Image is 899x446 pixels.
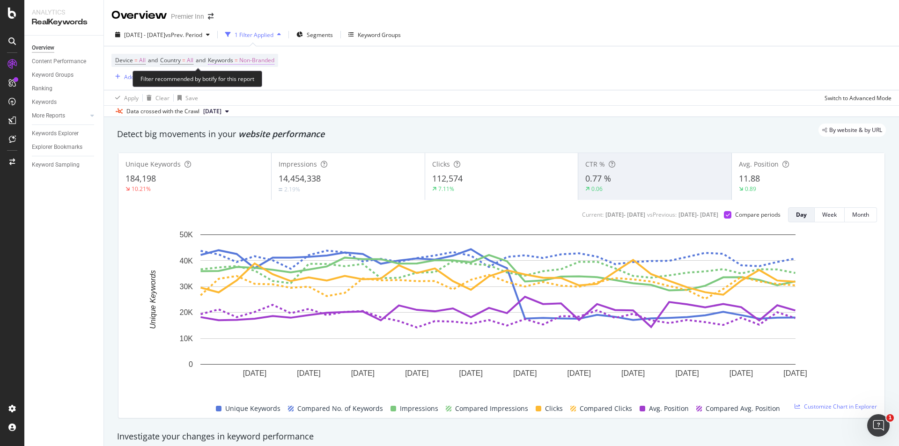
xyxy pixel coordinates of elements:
text: [DATE] [351,369,375,377]
a: Keyword Groups [32,70,97,80]
div: [DATE] - [DATE] [605,211,645,219]
div: Month [852,211,869,219]
span: All [187,54,193,67]
div: Overview [111,7,167,23]
div: Clear [155,94,169,102]
span: Compared No. of Keywords [297,403,383,414]
text: [DATE] [675,369,699,377]
span: Non-Branded [239,54,274,67]
span: 14,454,338 [279,173,321,184]
div: Add Filter [124,73,149,81]
text: 50K [180,231,193,239]
span: By website & by URL [829,127,882,133]
button: Switch to Advanced Mode [821,90,892,105]
a: More Reports [32,111,88,121]
span: 184,198 [125,173,156,184]
span: 2025 May. 26th [203,107,221,116]
a: Explorer Bookmarks [32,142,97,152]
button: Month [845,207,877,222]
div: 10.21% [132,185,151,193]
span: Compared Impressions [455,403,528,414]
div: More Reports [32,111,65,121]
text: 10K [180,335,193,343]
div: Investigate your changes in keyword performance [117,431,886,443]
a: Keywords [32,97,97,107]
text: [DATE] [730,369,753,377]
span: Avg. Position [739,160,779,168]
iframe: Intercom live chat [867,414,890,437]
div: Data crossed with the Crawl [126,107,199,116]
span: Device [115,56,133,64]
div: Save [185,94,198,102]
button: Clear [143,90,169,105]
button: [DATE] - [DATE]vsPrev. Period [111,27,214,42]
div: Apply [124,94,139,102]
span: Keywords [208,56,233,64]
text: [DATE] [297,369,320,377]
text: [DATE] [567,369,590,377]
div: 2.19% [284,185,300,193]
img: Equal [279,188,282,191]
text: 0 [189,360,193,368]
button: Apply [111,90,139,105]
span: Avg. Position [649,403,689,414]
button: Day [788,207,815,222]
div: Keyword Groups [358,31,401,39]
div: Compare periods [735,211,781,219]
span: Customize Chart in Explorer [804,402,877,410]
div: Keywords [32,97,57,107]
button: Keyword Groups [345,27,405,42]
text: 40K [180,256,193,264]
div: Premier Inn [171,12,204,21]
text: [DATE] [459,369,483,377]
span: and [148,56,158,64]
div: arrow-right-arrow-left [208,13,214,20]
div: vs Previous : [647,211,677,219]
span: = [235,56,238,64]
span: CTR % [585,160,605,168]
span: and [196,56,206,64]
span: 11.88 [739,173,760,184]
button: Week [815,207,845,222]
div: Filter recommended by botify for this report [133,71,262,87]
div: Overview [32,43,54,53]
text: [DATE] [621,369,645,377]
div: 7.11% [438,185,454,193]
span: Country [160,56,181,64]
text: [DATE] [513,369,537,377]
div: Keyword Groups [32,70,74,80]
span: Unique Keywords [125,160,181,168]
span: Compared Avg. Position [706,403,780,414]
a: Keyword Sampling [32,160,97,170]
a: Overview [32,43,97,53]
span: Clicks [432,160,450,168]
button: 1 Filter Applied [221,27,285,42]
text: [DATE] [783,369,807,377]
div: Switch to Advanced Mode [825,94,892,102]
span: = [134,56,138,64]
text: [DATE] [405,369,428,377]
a: Ranking [32,84,97,94]
span: Compared Clicks [580,403,632,414]
span: [DATE] - [DATE] [124,31,165,39]
div: legacy label [818,124,886,137]
div: Keywords Explorer [32,129,79,139]
svg: A chart. [126,230,870,392]
span: vs Prev. Period [165,31,202,39]
button: Add Filter [111,71,149,82]
a: Content Performance [32,57,97,66]
div: 0.06 [591,185,603,193]
div: 0.89 [745,185,756,193]
div: [DATE] - [DATE] [678,211,718,219]
span: Impressions [400,403,438,414]
div: Day [796,211,807,219]
div: Week [822,211,837,219]
div: Keyword Sampling [32,160,80,170]
a: Customize Chart in Explorer [795,402,877,410]
button: Segments [293,27,337,42]
div: Content Performance [32,57,86,66]
text: [DATE] [243,369,266,377]
div: Ranking [32,84,52,94]
div: 1 Filter Applied [235,31,273,39]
